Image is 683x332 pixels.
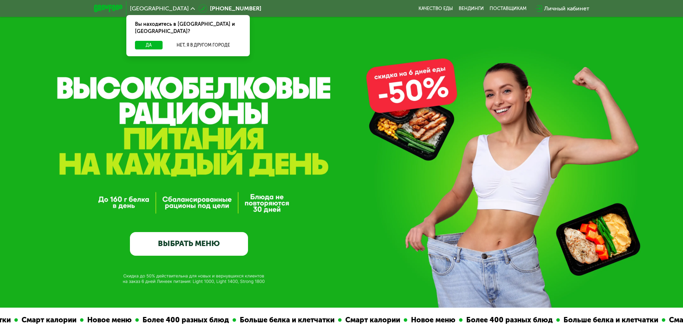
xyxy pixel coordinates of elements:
[81,314,133,326] div: Новое меню
[130,232,248,256] a: ВЫБРАТЬ МЕНЮ
[418,6,453,11] a: Качество еды
[165,41,241,49] button: Нет, я в другом городе
[490,6,527,11] div: поставщикам
[198,4,261,13] a: [PHONE_NUMBER]
[126,15,250,41] div: Вы находитесь в [GEOGRAPHIC_DATA] и [GEOGRAPHIC_DATA]?
[460,314,554,326] div: Более 400 разных блюд
[137,314,230,326] div: Более 400 разных блюд
[544,4,589,13] div: Личный кабинет
[459,6,484,11] a: Вендинги
[558,314,660,326] div: Больше белка и клетчатки
[130,6,189,11] span: [GEOGRAPHIC_DATA]
[135,41,163,49] button: Да
[16,314,78,326] div: Смарт калории
[234,314,336,326] div: Больше белка и клетчатки
[340,314,402,326] div: Смарт калории
[405,314,457,326] div: Новое меню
